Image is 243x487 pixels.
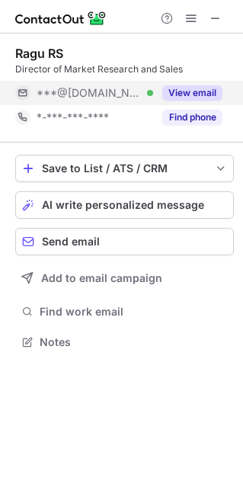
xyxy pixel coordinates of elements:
button: Reveal Button [162,85,222,101]
button: save-profile-one-click [15,155,234,182]
button: Add to email campaign [15,264,234,292]
div: Director of Market Research and Sales [15,62,234,76]
span: Find work email [40,305,228,319]
button: Reveal Button [162,110,222,125]
button: Send email [15,228,234,255]
span: ***@[DOMAIN_NAME] [37,86,142,100]
div: Save to List / ATS / CRM [42,162,207,175]
span: Add to email campaign [41,272,162,284]
button: Find work email [15,301,234,322]
span: AI write personalized message [42,199,204,211]
span: Send email [42,235,100,248]
button: AI write personalized message [15,191,234,219]
button: Notes [15,332,234,353]
img: ContactOut v5.3.10 [15,9,107,27]
span: Notes [40,335,228,349]
div: Ragu RS [15,46,63,61]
